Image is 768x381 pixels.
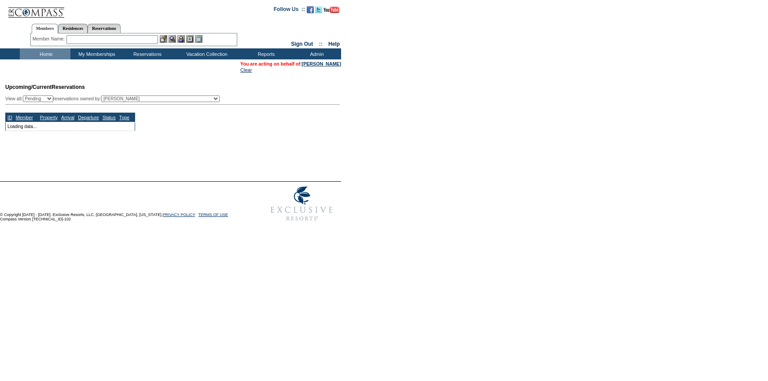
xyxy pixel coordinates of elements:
img: Exclusive Resorts [262,182,341,226]
img: Follow us on Twitter [315,6,322,13]
a: Become our fan on Facebook [307,9,314,14]
td: Home [20,48,70,59]
td: Follow Us :: [274,5,305,16]
a: TERMS OF USE [198,212,228,217]
a: Subscribe to our YouTube Channel [323,9,339,14]
a: ID [7,115,12,120]
a: Status [103,115,116,120]
a: Departure [78,115,99,120]
a: Help [328,41,340,47]
span: Upcoming/Current [5,84,51,90]
img: b_calculator.gif [195,35,202,43]
td: Admin [290,48,341,59]
td: Vacation Collection [172,48,240,59]
a: Follow us on Twitter [315,9,322,14]
td: Reports [240,48,290,59]
a: Property [40,115,58,120]
div: Member Name: [33,35,66,43]
td: Loading data... [6,122,135,131]
td: My Memberships [70,48,121,59]
td: Reservations [121,48,172,59]
a: Residences [58,24,88,33]
a: Type [119,115,129,120]
img: Become our fan on Facebook [307,6,314,13]
a: Clear [240,67,252,73]
a: Sign Out [291,41,313,47]
a: PRIVACY POLICY [162,212,195,217]
a: Arrival [61,115,74,120]
img: Reservations [186,35,194,43]
a: Member [16,115,33,120]
img: View [169,35,176,43]
img: b_edit.gif [160,35,167,43]
img: Impersonate [177,35,185,43]
span: :: [319,41,323,47]
a: [PERSON_NAME] [302,61,341,66]
a: Members [32,24,59,33]
span: Reservations [5,84,85,90]
span: You are acting on behalf of: [240,61,341,66]
div: View all: reservations owned by: [5,95,224,102]
img: Subscribe to our YouTube Channel [323,7,339,13]
a: Reservations [88,24,121,33]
